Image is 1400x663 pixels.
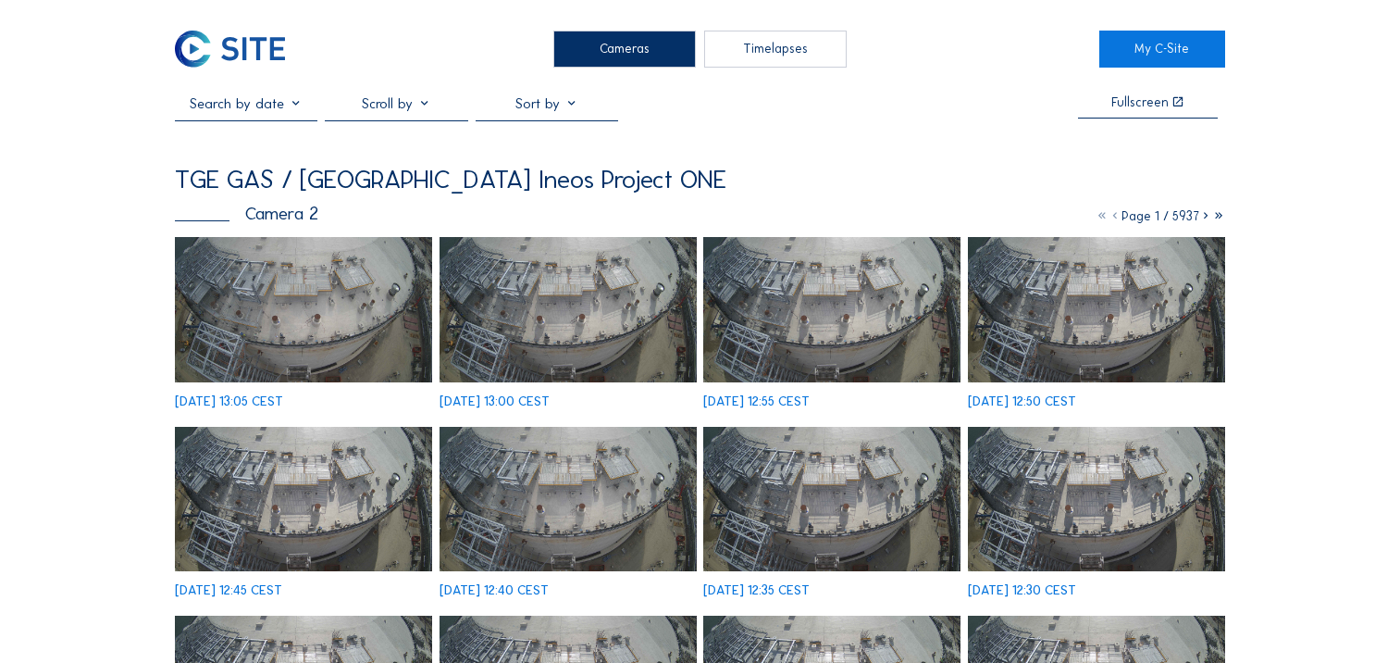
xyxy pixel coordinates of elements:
[175,167,726,193] div: TGE GAS / [GEOGRAPHIC_DATA] Ineos Project ONE
[175,31,301,68] a: C-SITE Logo
[1121,208,1199,224] span: Page 1 / 5937
[175,584,282,597] div: [DATE] 12:45 CEST
[175,237,432,382] img: image_52800564
[175,205,318,223] div: Camera 2
[175,94,317,112] input: Search by date 󰅀
[703,237,960,382] img: image_52800293
[1099,31,1225,68] a: My C-Site
[703,395,810,408] div: [DATE] 12:55 CEST
[553,31,696,68] div: Cameras
[968,584,1076,597] div: [DATE] 12:30 CEST
[440,584,549,597] div: [DATE] 12:40 CEST
[703,427,960,571] img: image_52799830
[704,31,847,68] div: Timelapses
[968,427,1225,571] img: image_52799620
[968,395,1076,408] div: [DATE] 12:50 CEST
[175,31,285,68] img: C-SITE Logo
[1111,96,1169,109] div: Fullscreen
[440,237,697,382] img: image_52800486
[968,237,1225,382] img: image_52800232
[175,427,432,571] img: image_52800054
[175,395,283,408] div: [DATE] 13:05 CEST
[440,427,697,571] img: image_52799900
[703,584,810,597] div: [DATE] 12:35 CEST
[440,395,550,408] div: [DATE] 13:00 CEST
